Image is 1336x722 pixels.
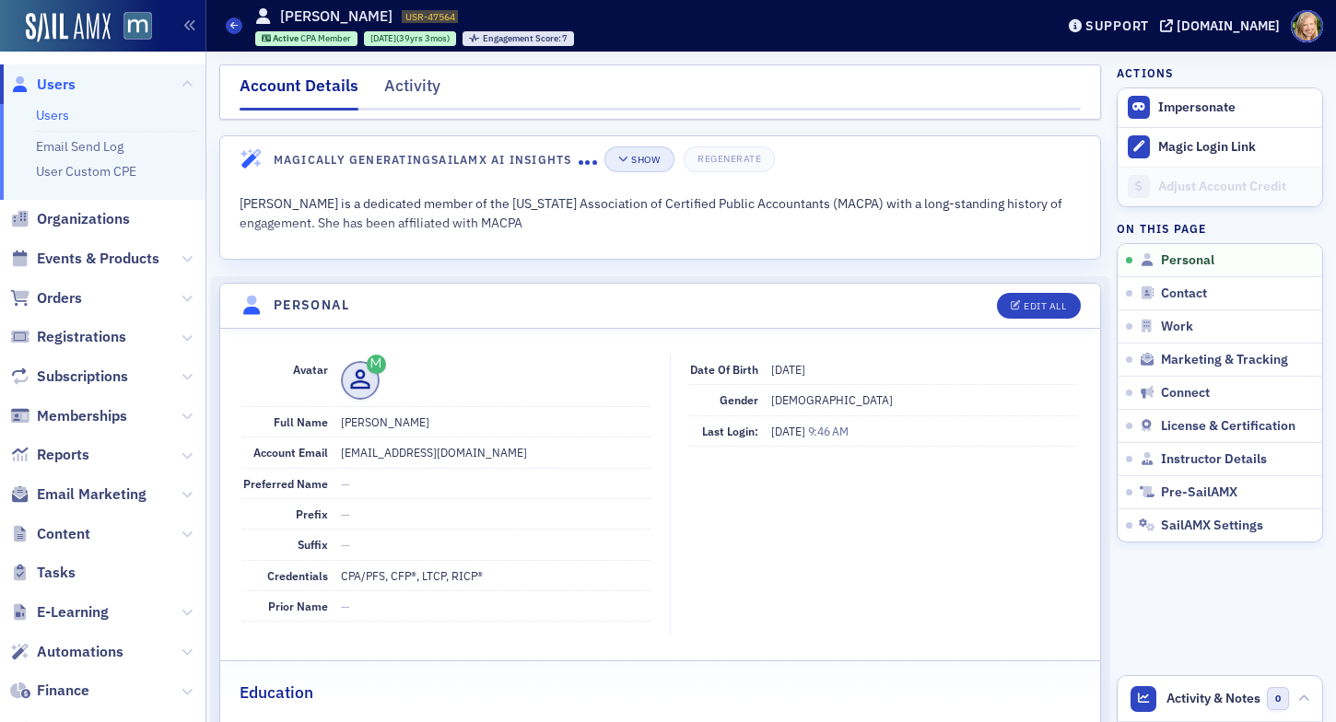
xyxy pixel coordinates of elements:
span: CPA Member [300,32,351,44]
button: View [631,207,688,239]
span: [DATE] [771,424,808,438]
span: Memberships [37,406,127,426]
span: 9:46 AM [808,424,849,438]
a: Adjust Account Credit [1118,167,1322,206]
span: Preferred Name [243,476,328,491]
span: Profile [1291,10,1323,42]
a: Tasks [10,563,76,583]
a: Events & Products [10,249,159,269]
span: Registrations [37,327,126,347]
span: E-Learning [37,602,109,623]
span: Suffix [298,537,328,552]
span: Users [37,75,76,95]
span: Avatar [293,362,328,377]
span: Reports [37,445,89,465]
a: Users [10,75,76,95]
button: Regenerate [684,146,775,172]
a: Email Send Log [36,138,123,155]
span: Prefix [296,507,328,521]
span: Active [273,32,300,44]
a: Automations [10,642,123,662]
div: Edit All [1024,301,1066,311]
span: — [341,476,350,491]
div: Magic Login Link [1158,139,1313,156]
span: Orders [37,288,82,309]
div: (39yrs 3mos) [370,32,450,44]
div: Engagement Score: 7 [463,31,574,46]
dd: [DEMOGRAPHIC_DATA] [771,385,1077,414]
span: Finance [37,681,89,701]
span: License & Certification [1161,418,1295,435]
a: Finance [10,681,89,701]
div: Support [1085,17,1149,34]
span: Connect [1161,385,1210,402]
span: USR-47564 [405,10,455,23]
span: — [341,599,350,613]
span: Gender [720,392,758,407]
span: Marketing & Tracking [1161,352,1288,368]
a: Registrations [10,327,126,347]
span: Last Login: [702,424,758,438]
div: Adjust Account Credit [1158,179,1313,195]
a: Email Marketing [10,484,146,505]
span: — [341,537,350,552]
h2: Education [240,681,313,705]
span: Date of Birth [690,362,758,377]
button: Impersonate [1158,99,1236,116]
span: 0 [1267,687,1290,710]
span: Prior Name [268,599,328,613]
h4: Actions [1117,64,1174,81]
dd: [EMAIL_ADDRESS][DOMAIN_NAME] [341,437,650,467]
button: Show [604,146,674,172]
h4: Personal [274,296,349,315]
a: Reports [10,445,89,465]
span: SailAMX Settings [1161,518,1263,534]
a: Organizations [10,209,130,229]
span: Full Name [274,414,328,429]
div: [DOMAIN_NAME] [1177,17,1280,34]
button: Magic Login Link [1118,127,1322,167]
div: Show [631,155,660,165]
div: Activity [384,74,440,108]
span: Instructor Details [1161,451,1267,468]
div: Active: Active: CPA Member [255,31,358,46]
span: Events & Products [37,249,159,269]
a: Content [10,524,90,544]
a: Users [36,107,69,123]
a: Orders [10,288,82,309]
span: Account Email [253,445,328,460]
span: — [341,507,350,521]
span: [DATE] [771,362,805,377]
span: Tasks [37,563,76,583]
h4: Magically Generating SailAMX AI Insights [274,151,579,168]
span: Contact [1161,285,1207,302]
span: Organizations [37,209,130,229]
span: Credentials [267,568,328,583]
a: User Custom CPE [36,163,136,180]
span: Pre-SailAMX [1161,484,1237,501]
span: Work [1161,319,1193,335]
span: Personal [1161,252,1214,269]
span: Email Marketing [37,484,146,505]
div: 7 [483,34,568,44]
img: SailAMX [123,12,152,41]
div: 1986-05-01 00:00:00 [364,31,456,46]
dd: CPA/PFS, CFP®, LTCP, RICP® [341,561,650,590]
button: [DOMAIN_NAME] [1160,19,1286,32]
dd: [PERSON_NAME] [341,407,650,437]
span: [DATE] [370,32,396,44]
span: Engagement Score : [483,32,563,44]
h4: On this page [1117,220,1323,237]
a: Active CPA Member [262,32,352,44]
img: SailAMX [26,13,111,42]
a: View Homepage [111,12,152,43]
h1: [PERSON_NAME] [280,6,393,27]
a: E-Learning [10,602,109,623]
a: Memberships [10,406,127,426]
div: Account Details [240,74,358,111]
span: Content [37,524,90,544]
span: Subscriptions [37,367,128,387]
span: Activity & Notes [1166,689,1260,708]
button: Edit All [997,293,1080,319]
